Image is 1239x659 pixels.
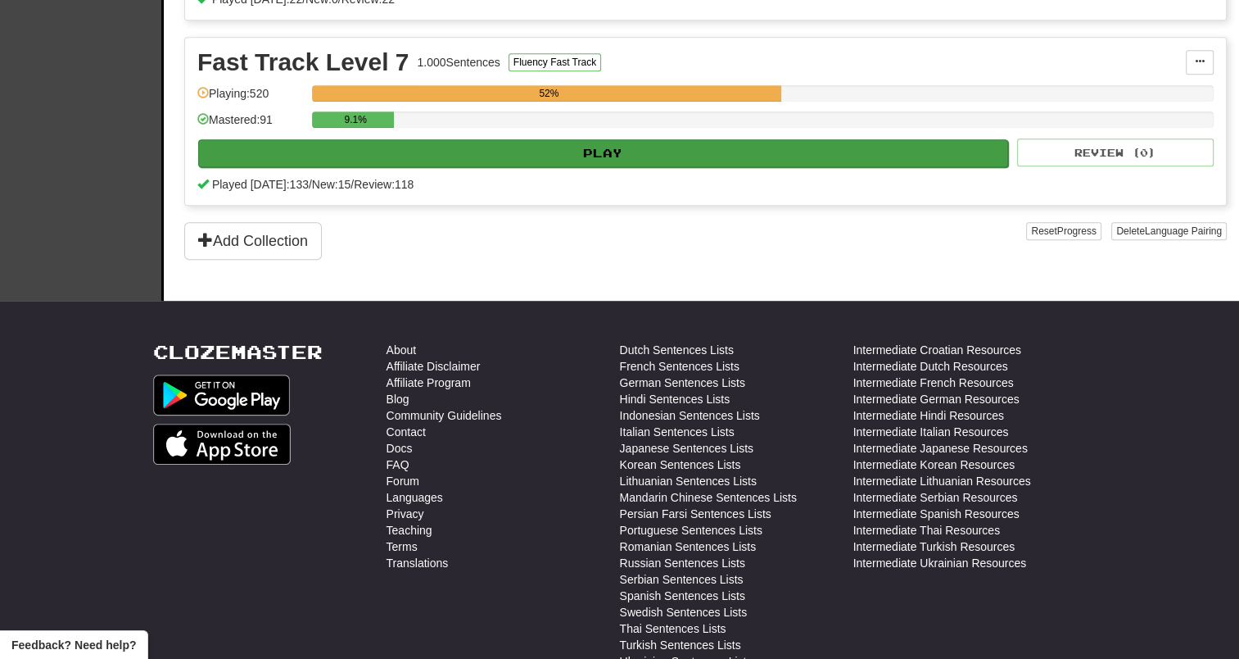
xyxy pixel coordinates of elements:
[354,178,414,191] span: Review: 118
[620,604,748,620] a: Swedish Sentences Lists
[387,457,409,473] a: FAQ
[387,473,419,489] a: Forum
[620,539,757,555] a: Romanian Sentences Lists
[620,424,735,440] a: Italian Sentences Lists
[309,178,312,191] span: /
[853,358,1008,375] a: Intermediate Dutch Resources
[387,407,502,424] a: Community Guidelines
[853,555,1027,571] a: Intermediate Ukrainian Resources
[387,489,443,506] a: Languages
[620,375,745,391] a: German Sentences Lists
[620,620,726,637] a: Thai Sentences Lists
[620,358,739,375] a: French Sentences Lists
[620,473,757,489] a: Lithuanian Sentences Lists
[1057,225,1097,237] span: Progress
[153,424,292,465] img: Get it on App Store
[853,391,1020,407] a: Intermediate German Resources
[350,178,354,191] span: /
[620,489,797,506] a: Mandarin Chinese Sentences Lists
[198,139,1008,167] button: Play
[387,375,471,391] a: Affiliate Program
[317,85,780,102] div: 52%
[509,53,601,71] button: Fluency Fast Track
[197,85,304,112] div: Playing: 520
[620,407,760,424] a: Indonesian Sentences Lists
[620,342,734,358] a: Dutch Sentences Lists
[387,506,424,522] a: Privacy
[620,522,762,539] a: Portuguese Sentences Lists
[387,342,417,358] a: About
[853,473,1031,489] a: Intermediate Lithuanian Resources
[853,375,1014,391] a: Intermediate French Resources
[418,54,500,70] div: 1.000 Sentences
[1017,139,1214,166] button: Review (0)
[620,588,745,604] a: Spanish Sentences Lists
[11,637,136,653] span: Open feedback widget
[184,222,322,260] button: Add Collection
[387,440,413,457] a: Docs
[620,637,741,653] a: Turkish Sentences Lists
[1026,222,1101,240] button: ResetProgress
[387,424,426,440] a: Contact
[197,111,304,139] div: Mastered: 91
[853,424,1009,440] a: Intermediate Italian Resources
[620,506,771,522] a: Persian Farsi Sentences Lists
[853,489,1018,506] a: Intermediate Serbian Resources
[312,178,350,191] span: New: 15
[387,522,432,539] a: Teaching
[620,457,741,473] a: Korean Sentences Lists
[853,457,1015,473] a: Intermediate Korean Resources
[387,391,409,407] a: Blog
[153,375,291,416] img: Get it on Google Play
[620,391,730,407] a: Hindi Sentences Lists
[387,555,449,571] a: Translations
[317,111,394,128] div: 9.1%
[853,506,1020,522] a: Intermediate Spanish Resources
[853,522,1001,539] a: Intermediate Thai Resources
[387,358,481,375] a: Affiliate Disclaimer
[853,407,1004,424] a: Intermediate Hindi Resources
[853,539,1015,555] a: Intermediate Turkish Resources
[153,342,323,362] a: Clozemaster
[620,555,745,571] a: Russian Sentences Lists
[212,178,309,191] span: Played [DATE]: 133
[387,539,418,555] a: Terms
[1111,222,1227,240] button: DeleteLanguage Pairing
[620,571,744,588] a: Serbian Sentences Lists
[853,440,1028,457] a: Intermediate Japanese Resources
[197,50,409,75] div: Fast Track Level 7
[1145,225,1222,237] span: Language Pairing
[853,342,1021,358] a: Intermediate Croatian Resources
[620,440,753,457] a: Japanese Sentences Lists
